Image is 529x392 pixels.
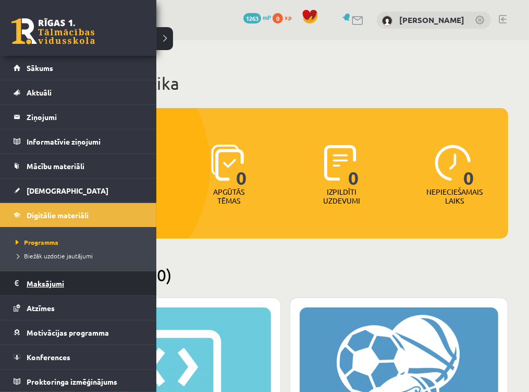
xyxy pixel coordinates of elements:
[27,129,143,153] legend: Informatīvie ziņojumi
[27,186,108,195] span: [DEMOGRAPHIC_DATA]
[322,187,362,205] p: Izpildīti uzdevumi
[243,13,271,21] a: 1263 mP
[243,13,261,23] span: 1263
[27,352,70,362] span: Konferences
[14,80,143,104] a: Aktuāli
[211,145,244,181] img: icon-learned-topics-4a711ccc23c960034f471b6e78daf4a3bad4a20eaf4de84257b87e66633f6470.svg
[27,303,55,313] span: Atzīmes
[14,154,143,178] a: Mācību materiāli
[27,210,89,220] span: Digitālie materiāli
[27,105,143,129] legend: Ziņojumi
[285,13,291,21] span: xp
[27,271,143,295] legend: Maksājumi
[13,238,58,246] span: Programma
[463,145,474,187] span: 0
[349,145,360,187] span: 0
[14,296,143,320] a: Atzīmes
[14,320,143,345] a: Motivācijas programma
[236,145,247,187] span: 0
[263,13,271,21] span: mP
[13,237,146,247] a: Programma
[63,73,508,94] h1: Mana statistika
[324,145,356,181] img: icon-completed-tasks-ad58ae20a441b2904462921112bc710f1caf180af7a3daa7317a5a94f2d26646.svg
[14,345,143,369] a: Konferences
[14,56,143,80] a: Sākums
[13,251,146,260] a: Biežāk uzdotie jautājumi
[208,187,249,205] p: Apgūtās tēmas
[13,252,93,260] span: Biežāk uzdotie jautājumi
[27,328,109,337] span: Motivācijas programma
[14,179,143,203] a: [DEMOGRAPHIC_DATA]
[27,88,52,97] span: Aktuāli
[273,13,297,21] a: 0 xp
[435,145,471,181] img: icon-clock-7be60019b62300814b6bd22b8e044499b485619524d84068768e800edab66f18.svg
[14,203,143,227] a: Digitālie materiāli
[27,161,84,171] span: Mācību materiāli
[273,13,283,23] span: 0
[399,15,464,25] a: [PERSON_NAME]
[27,63,53,73] span: Sākums
[382,16,392,26] img: Vladimirs Guščins
[11,18,95,44] a: Rīgas 1. Tālmācības vidusskola
[426,187,483,205] p: Nepieciešamais laiks
[14,271,143,295] a: Maksājumi
[14,129,143,153] a: Informatīvie ziņojumi
[63,265,508,285] h2: Pieejamie (10)
[14,105,143,129] a: Ziņojumi
[27,377,117,386] span: Proktoringa izmēģinājums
